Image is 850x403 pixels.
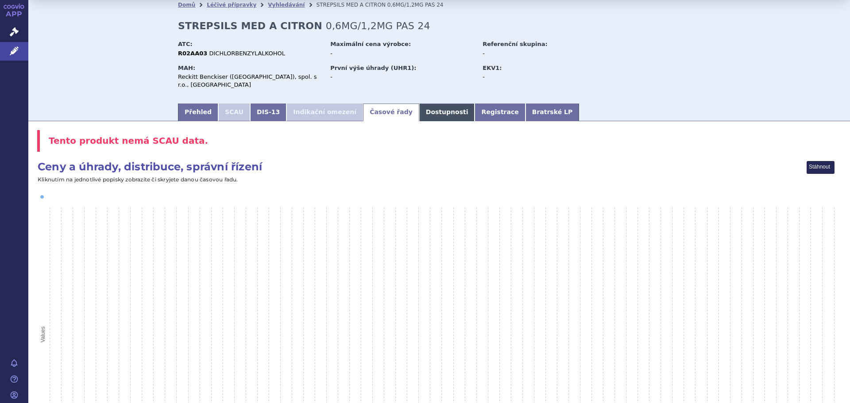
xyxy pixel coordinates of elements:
[207,2,256,8] a: Léčivé přípravky
[316,2,385,8] span: STREPSILS MED A CITRON
[419,104,475,121] a: Dostupnosti
[178,104,218,121] a: Přehled
[178,20,322,31] strong: STREPSILS MED A CITRON
[330,73,474,81] div: -
[483,41,547,47] strong: Referenční skupina:
[483,73,582,81] div: -
[178,50,207,57] strong: R02AA03
[525,104,579,121] a: Bratrské LP
[483,50,582,58] div: -
[387,2,444,8] span: 0,6MG/1,2MG PAS 24
[250,104,286,121] a: DIS-13
[209,50,285,57] span: DICHLORBENZYLALKOHOL
[475,104,525,121] a: Registrace
[37,130,841,152] div: Tento produkt nemá SCAU data.
[330,65,416,71] strong: První výše úhrady (UHR1):
[38,160,262,174] span: Ceny a úhrady, distribuce, správní řízení
[178,73,322,89] div: Reckitt Benckiser ([GEOGRAPHIC_DATA]), spol. s r.o., [GEOGRAPHIC_DATA]
[483,65,502,71] strong: EKV1:
[178,41,193,47] strong: ATC:
[268,2,305,8] a: Vyhledávání
[807,161,835,174] button: View chart menu, Ceny a úhrady, distribuce, správní řízení
[363,104,419,121] a: Časové řady
[178,2,195,8] a: Domů
[38,176,238,183] text: Kliknutím na jednotlivé popisky zobrazíte či skryjete danou časovou řadu.
[40,326,46,342] text: Values
[330,50,474,58] div: -
[326,20,430,31] span: 0,6MG/1,2MG PAS 24
[330,41,411,47] strong: Maximální cena výrobce:
[178,65,195,71] strong: MAH:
